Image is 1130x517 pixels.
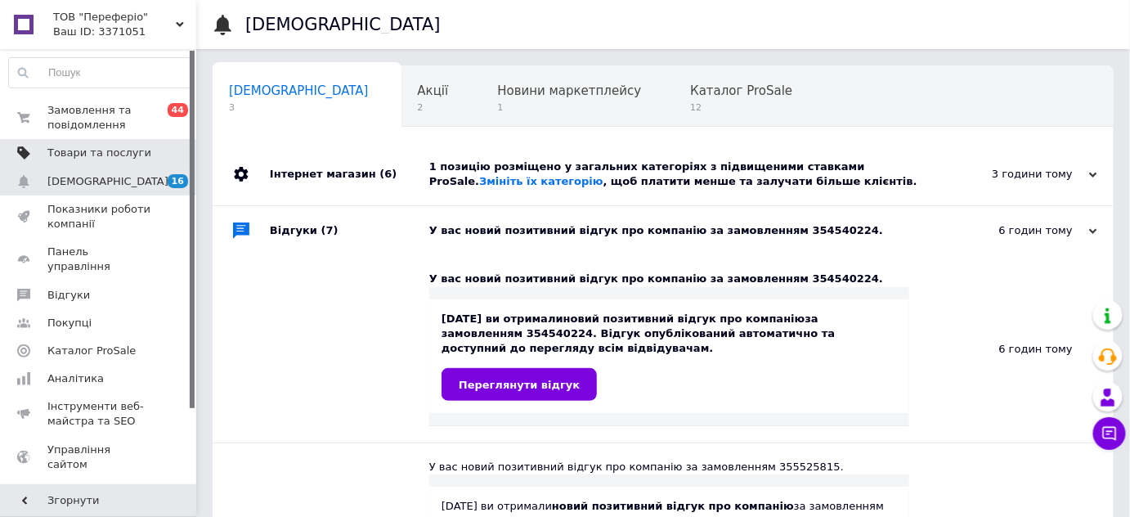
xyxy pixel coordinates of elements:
[429,460,909,474] div: У вас новий позитивний відгук про компанію за замовленням 355525815.
[47,399,151,429] span: Інструменти веб-майстра та SEO
[47,103,151,133] span: Замовлення та повідомлення
[909,255,1114,443] div: 6 годин тому
[552,500,794,512] b: новий позитивний відгук про компанію
[429,160,934,189] div: 1 позицію розміщено у загальних категоріях з підвищеними ставками ProSale. , щоб платити менше та...
[168,174,188,188] span: 16
[47,371,104,386] span: Аналітика
[47,288,90,303] span: Відгуки
[47,202,151,232] span: Показники роботи компанії
[53,10,176,25] span: ТОВ "Переферіо"
[168,103,188,117] span: 44
[321,224,339,236] span: (7)
[245,15,441,34] h1: [DEMOGRAPHIC_DATA]
[934,223,1097,238] div: 6 годин тому
[53,25,196,39] div: Ваш ID: 3371051
[497,101,641,114] span: 1
[690,101,792,114] span: 12
[229,83,369,98] span: [DEMOGRAPHIC_DATA]
[429,223,934,238] div: У вас новий позитивний відгук про компанію за замовленням 354540224.
[270,143,429,205] div: Інтернет магазин
[47,146,151,160] span: Товари та послуги
[47,174,168,189] span: [DEMOGRAPHIC_DATA]
[442,368,597,401] a: Переглянути відгук
[47,344,136,358] span: Каталог ProSale
[563,312,805,325] b: новий позитивний відгук про компанію
[429,272,909,286] div: У вас новий позитивний відгук про компанію за замовленням 354540224.
[9,58,192,88] input: Пошук
[379,168,397,180] span: (6)
[442,312,897,402] div: [DATE] ви отримали за замовленням 354540224. Відгук опублікований автоматично та доступний до пер...
[459,379,580,391] span: Переглянути відгук
[690,83,792,98] span: Каталог ProSale
[497,83,641,98] span: Новини маркетплейсу
[47,245,151,274] span: Панель управління
[270,206,429,255] div: Відгуки
[1093,417,1126,450] button: Чат з покупцем
[479,175,603,187] a: Змініть їх категорію
[934,167,1097,182] div: 3 години тому
[47,316,92,330] span: Покупці
[229,101,369,114] span: 3
[418,83,449,98] span: Акції
[47,443,151,472] span: Управління сайтом
[418,101,449,114] span: 2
